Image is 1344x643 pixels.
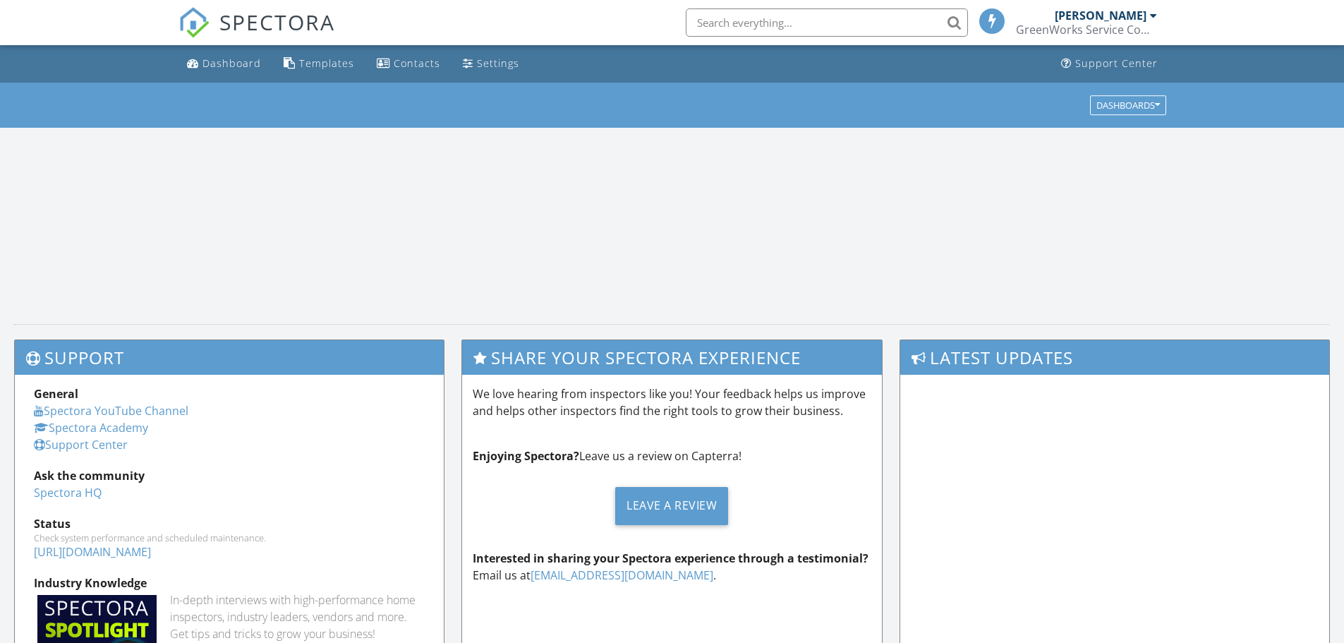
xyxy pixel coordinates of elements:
a: Spectora HQ [34,485,102,500]
div: Ask the community [34,467,425,484]
a: Contacts [371,51,446,77]
div: GreenWorks Service Company [1016,23,1157,37]
a: Leave a Review [473,476,872,536]
div: Leave a Review [615,487,728,525]
button: Dashboards [1090,95,1166,115]
div: Dashboard [202,56,261,70]
span: SPECTORA [219,7,335,37]
div: Dashboards [1096,100,1160,110]
div: [PERSON_NAME] [1055,8,1146,23]
div: Templates [299,56,354,70]
a: Settings [457,51,525,77]
div: Industry Knowledge [34,575,425,591]
div: Contacts [394,56,440,70]
a: [EMAIL_ADDRESS][DOMAIN_NAME] [531,567,713,583]
p: We love hearing from inspectors like you! Your feedback helps us improve and helps other inspecto... [473,385,872,419]
div: In-depth interviews with high-performance home inspectors, industry leaders, vendors and more. Ge... [170,591,425,642]
a: [URL][DOMAIN_NAME] [34,544,151,560]
a: Support Center [1055,51,1163,77]
p: Leave us a review on Capterra! [473,447,872,464]
input: Search everything... [686,8,968,37]
a: SPECTORA [178,19,335,49]
h3: Latest Updates [900,340,1329,375]
h3: Share Your Spectora Experience [462,340,883,375]
strong: Enjoying Spectora? [473,448,579,464]
h3: Support [15,340,444,375]
div: Status [34,515,425,532]
div: Settings [477,56,519,70]
p: Email us at . [473,550,872,584]
img: The Best Home Inspection Software - Spectora [178,7,210,38]
strong: General [34,386,78,402]
a: Spectora YouTube Channel [34,403,188,419]
div: Support Center [1075,56,1158,70]
a: Templates [278,51,360,77]
a: Spectora Academy [34,420,148,435]
strong: Interested in sharing your Spectora experience through a testimonial? [473,551,868,566]
div: Check system performance and scheduled maintenance. [34,532,425,543]
a: Dashboard [181,51,267,77]
a: Support Center [34,437,128,452]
